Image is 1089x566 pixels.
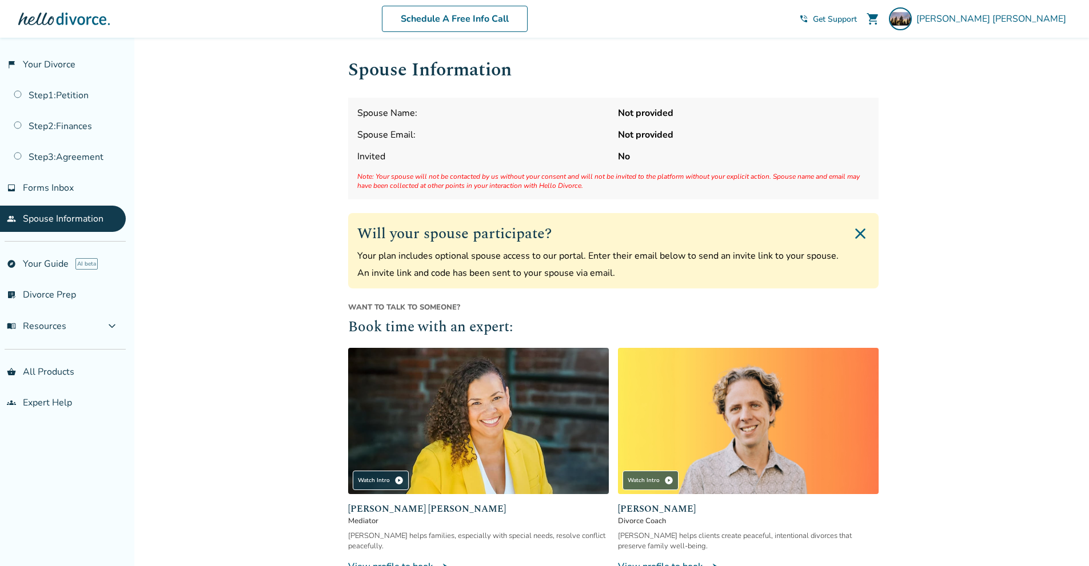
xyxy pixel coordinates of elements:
[357,172,869,190] span: Note: Your spouse will not be contacted by us without your consent and will not be invited to the...
[618,348,879,495] img: James Traub
[348,56,879,84] h1: Spouse Information
[7,290,16,299] span: list_alt_check
[348,302,879,312] span: Want to talk to someone?
[664,476,673,485] span: play_circle
[7,60,16,69] span: flag_2
[1032,511,1089,566] iframe: Chat Widget
[105,319,119,333] span: expand_more
[813,14,857,25] span: Get Support
[916,13,1071,25] span: [PERSON_NAME] [PERSON_NAME]
[7,322,16,331] span: menu_book
[348,348,609,495] img: Claudia Brown Coulter
[7,183,16,192] span: inbox
[799,14,857,25] a: phone_in_talkGet Support
[357,129,609,141] span: Spouse Email:
[7,214,16,223] span: people
[357,107,609,119] span: Spouse Name:
[618,129,869,141] strong: Not provided
[889,7,912,30] img: Mariela Lopez-Garcia
[799,14,808,23] span: phone_in_talk
[618,531,879,551] div: [PERSON_NAME] helps clients create peaceful, intentional divorces that preserve family well-being.
[382,6,528,32] a: Schedule A Free Info Call
[348,516,609,526] span: Mediator
[618,150,869,163] strong: No
[357,267,869,279] p: An invite link and code has been sent to your spouse via email.
[7,367,16,376] span: shopping_basket
[7,259,16,268] span: explore
[394,476,404,485] span: play_circle
[357,222,869,245] h2: Will your spouse participate?
[7,398,16,407] span: groups
[7,320,66,332] span: Resources
[618,516,879,526] span: Divorce Coach
[866,12,880,26] span: shopping_cart
[348,531,609,551] div: [PERSON_NAME] helps families, especially with special needs, resolve conflict peacefully.
[348,317,879,339] h2: Book time with an expert:
[353,471,409,490] div: Watch Intro
[618,107,869,119] strong: Not provided
[23,182,74,194] span: Forms Inbox
[851,224,869,243] img: Close invite form
[75,258,98,270] span: AI beta
[357,150,609,163] span: Invited
[618,502,879,516] span: [PERSON_NAME]
[357,250,869,262] p: Your plan includes optional spouse access to our portal. Enter their email below to send an invit...
[623,471,679,490] div: Watch Intro
[348,502,609,516] span: [PERSON_NAME] [PERSON_NAME]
